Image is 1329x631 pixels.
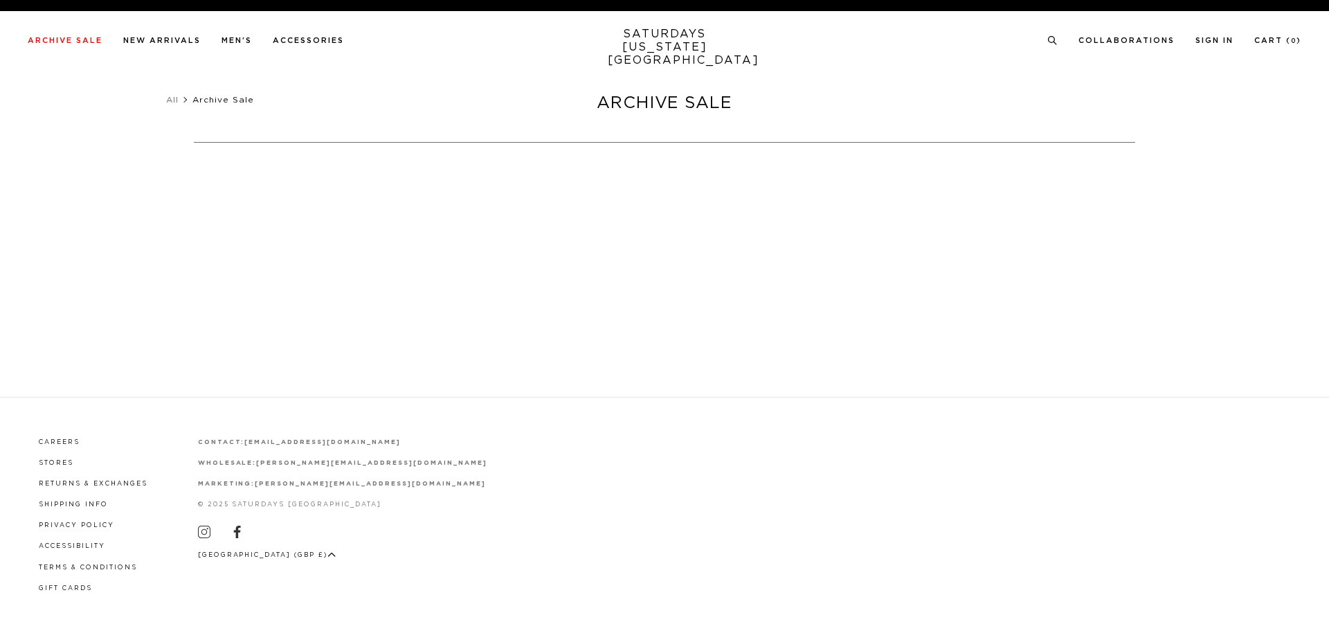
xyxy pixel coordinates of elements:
a: Privacy Policy [39,522,114,528]
a: Men's [221,37,252,44]
a: [PERSON_NAME][EMAIL_ADDRESS][DOMAIN_NAME] [255,481,485,487]
a: New Arrivals [123,37,201,44]
a: Careers [39,439,80,445]
a: Returns & Exchanges [39,481,147,487]
a: [PERSON_NAME][EMAIL_ADDRESS][DOMAIN_NAME] [256,460,487,466]
a: All [166,96,179,104]
a: Sign In [1195,37,1233,44]
small: 0 [1291,38,1296,44]
p: © 2025 Saturdays [GEOGRAPHIC_DATA] [198,499,487,510]
strong: marketing: [198,481,255,487]
a: Accessibility [39,543,105,549]
span: Archive Sale [192,96,254,104]
a: Shipping Info [39,501,108,508]
a: Accessories [273,37,344,44]
a: Collaborations [1078,37,1175,44]
a: Stores [39,460,73,466]
a: SATURDAYS[US_STATE][GEOGRAPHIC_DATA] [608,28,722,67]
a: Cart (0) [1254,37,1301,44]
a: Gift Cards [39,585,92,592]
a: [EMAIL_ADDRESS][DOMAIN_NAME] [244,439,400,445]
strong: contact: [198,439,245,445]
a: Terms & Conditions [39,565,137,571]
a: Archive Sale [28,37,102,44]
strong: wholesale: [198,460,257,466]
button: [GEOGRAPHIC_DATA] (GBP £) [198,550,336,560]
